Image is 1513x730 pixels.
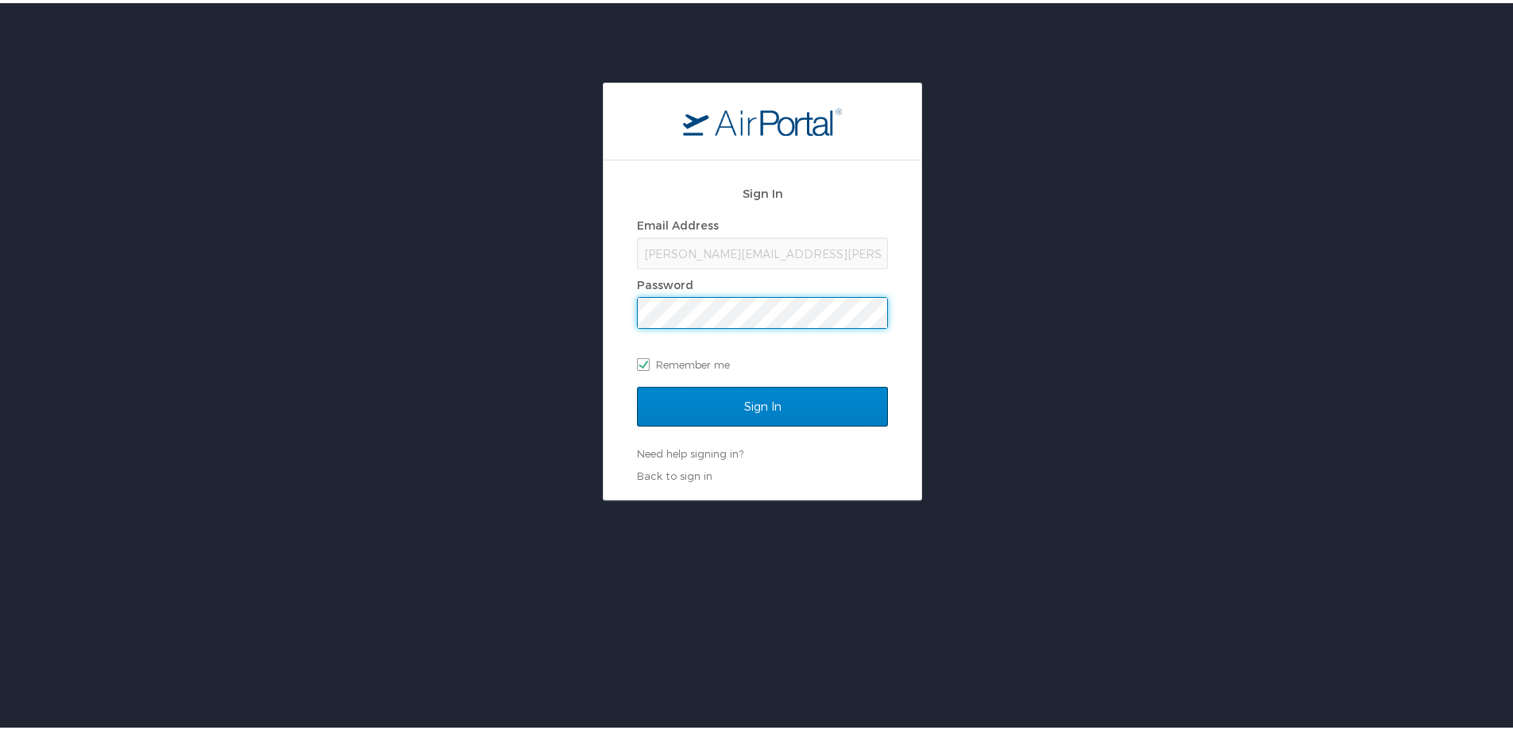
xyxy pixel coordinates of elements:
a: Back to sign in [637,466,712,479]
h2: Sign In [637,181,888,199]
label: Email Address [637,215,719,229]
label: Password [637,275,693,288]
input: Sign In [637,384,888,423]
a: Need help signing in? [637,444,743,457]
img: logo [683,104,842,133]
label: Remember me [637,350,888,373]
